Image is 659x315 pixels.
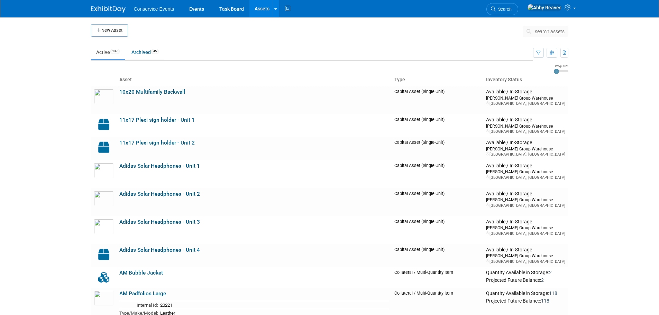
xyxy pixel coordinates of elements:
a: AM Bubble Jacket [119,270,163,276]
div: Image Size [554,64,568,68]
td: Capital Asset (Single-Unit) [392,244,484,267]
a: Adidas Solar Headphones - Unit 3 [119,219,200,225]
span: search assets [535,29,565,34]
span: 45 [151,49,159,54]
a: Active237 [91,46,125,59]
th: Asset [117,74,392,86]
div: Quantity Available in Storage: [486,290,565,297]
td: Capital Asset (Single-Unit) [392,86,484,114]
div: Available / In-Storage [486,219,565,225]
td: 20221 [158,301,389,309]
a: AM Padfolios Large [119,290,166,297]
div: [PERSON_NAME] Group Warehouse [486,169,565,175]
td: Capital Asset (Single-Unit) [392,216,484,244]
span: 2 [549,270,552,275]
button: New Asset [91,24,128,37]
div: [PERSON_NAME] Group Warehouse [486,225,565,231]
div: [PERSON_NAME] Group Warehouse [486,253,565,259]
div: [GEOGRAPHIC_DATA], [GEOGRAPHIC_DATA] [486,175,565,180]
td: Collateral / Multi-Quantity Item [392,267,484,288]
td: Capital Asset (Single-Unit) [392,114,484,137]
img: ExhibitDay [91,6,126,13]
div: Available / In-Storage [486,89,565,95]
a: 11x17 Plexi sign holder - Unit 2 [119,140,195,146]
div: [PERSON_NAME] Group Warehouse [486,95,565,101]
div: Available / In-Storage [486,140,565,146]
img: Collateral-Icon-2.png [94,270,114,285]
div: Available / In-Storage [486,163,565,169]
div: [GEOGRAPHIC_DATA], [GEOGRAPHIC_DATA] [486,203,565,208]
img: Capital-Asset-Icon-2.png [94,117,114,132]
a: 11x17 Plexi sign holder - Unit 1 [119,117,195,123]
a: Adidas Solar Headphones - Unit 1 [119,163,200,169]
div: [GEOGRAPHIC_DATA], [GEOGRAPHIC_DATA] [486,231,565,236]
a: 10x20 Multifamily Backwall [119,89,185,95]
div: Projected Future Balance: [486,276,565,284]
th: Type [392,74,484,86]
td: Internal Id: [119,301,158,309]
img: Abby Reaves [527,4,562,11]
a: Adidas Solar Headphones - Unit 4 [119,247,200,253]
div: [PERSON_NAME] Group Warehouse [486,146,565,152]
span: Conservice Events [134,6,174,12]
a: Search [486,3,518,15]
div: Projected Future Balance: [486,297,565,304]
div: [PERSON_NAME] Group Warehouse [486,197,565,203]
div: Available / In-Storage [486,191,565,197]
div: [PERSON_NAME] Group Warehouse [486,123,565,129]
span: 118 [549,290,557,296]
button: search assets [523,26,568,37]
div: Available / In-Storage [486,247,565,253]
td: Capital Asset (Single-Unit) [392,137,484,160]
a: Adidas Solar Headphones - Unit 2 [119,191,200,197]
img: Capital-Asset-Icon-2.png [94,247,114,262]
span: 237 [110,49,120,54]
div: [GEOGRAPHIC_DATA], [GEOGRAPHIC_DATA] [486,152,565,157]
td: Capital Asset (Single-Unit) [392,188,484,216]
span: Search [496,7,512,12]
a: Archived45 [126,46,164,59]
img: Capital-Asset-Icon-2.png [94,140,114,155]
div: Quantity Available in Storage: [486,270,565,276]
div: [GEOGRAPHIC_DATA], [GEOGRAPHIC_DATA] [486,259,565,264]
span: 118 [541,298,549,304]
td: Capital Asset (Single-Unit) [392,160,484,188]
div: [GEOGRAPHIC_DATA], [GEOGRAPHIC_DATA] [486,101,565,106]
div: [GEOGRAPHIC_DATA], [GEOGRAPHIC_DATA] [486,129,565,134]
div: Available / In-Storage [486,117,565,123]
span: 2 [541,277,544,283]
